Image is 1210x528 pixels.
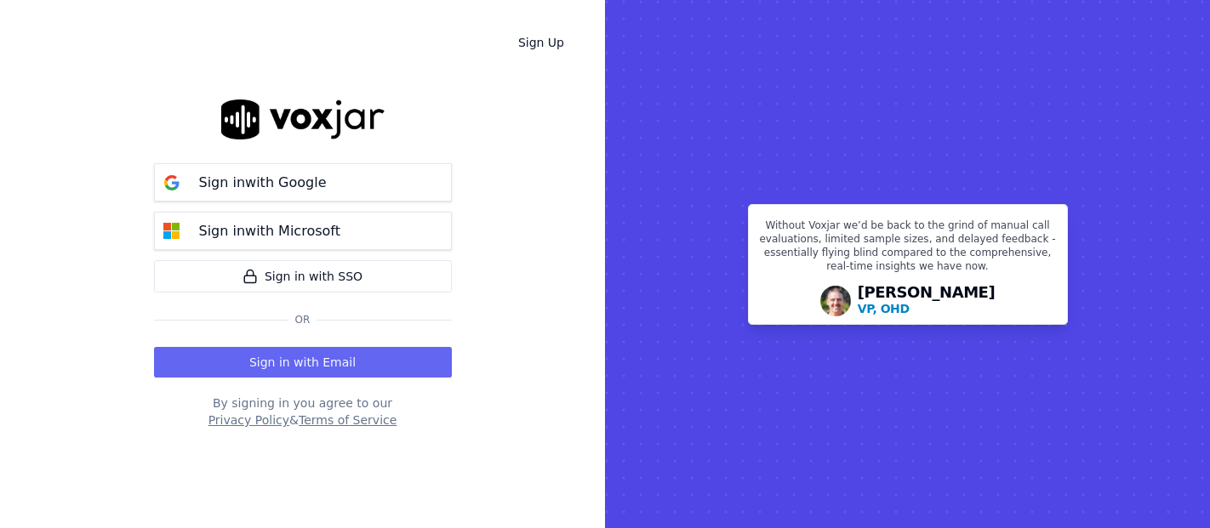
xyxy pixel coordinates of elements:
img: Avatar [820,286,851,316]
button: Sign inwith Microsoft [154,212,452,250]
div: [PERSON_NAME] [858,285,996,317]
button: Sign in with Email [154,347,452,378]
button: Sign inwith Google [154,163,452,202]
img: microsoft Sign in button [155,214,189,248]
p: VP, OHD [858,300,910,317]
p: Sign in with Microsoft [199,221,340,241]
p: Without Voxjar we’d be back to the grind of manual call evaluations, limited sample sizes, and de... [759,219,1057,280]
button: Terms of Service [299,412,397,429]
button: Privacy Policy [208,412,289,429]
img: google Sign in button [155,166,189,200]
img: logo [221,99,385,139]
p: Sign in with Google [199,173,327,193]
div: By signing in you agree to our & [154,395,452,429]
a: Sign Up [505,27,578,58]
span: Or [288,313,317,326]
a: Sign in with SSO [154,260,452,292]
